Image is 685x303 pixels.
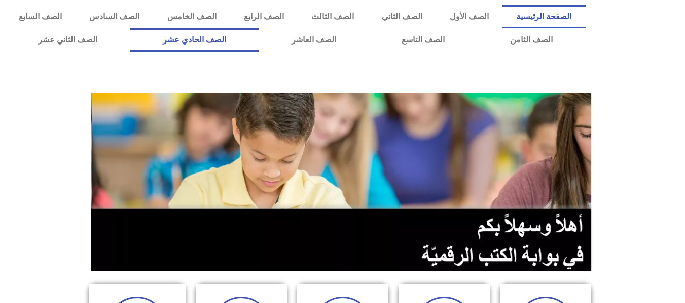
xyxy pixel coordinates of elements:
[436,5,502,28] a: الصف الأول
[76,5,153,28] a: الصف السادس
[5,28,130,52] a: الصف الثاني عشر
[368,5,436,28] a: الصف الثاني
[130,28,259,52] a: الصف الحادي عشر
[5,5,76,28] a: الصف السابع
[259,28,369,52] a: الصف العاشر
[154,5,230,28] a: الصف الخامس
[230,5,298,28] a: الصف الرابع
[502,5,585,28] a: الصفحة الرئيسية
[298,5,368,28] a: الصف الثالث
[369,28,477,52] a: الصف التاسع
[477,28,585,52] a: الصف الثامن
